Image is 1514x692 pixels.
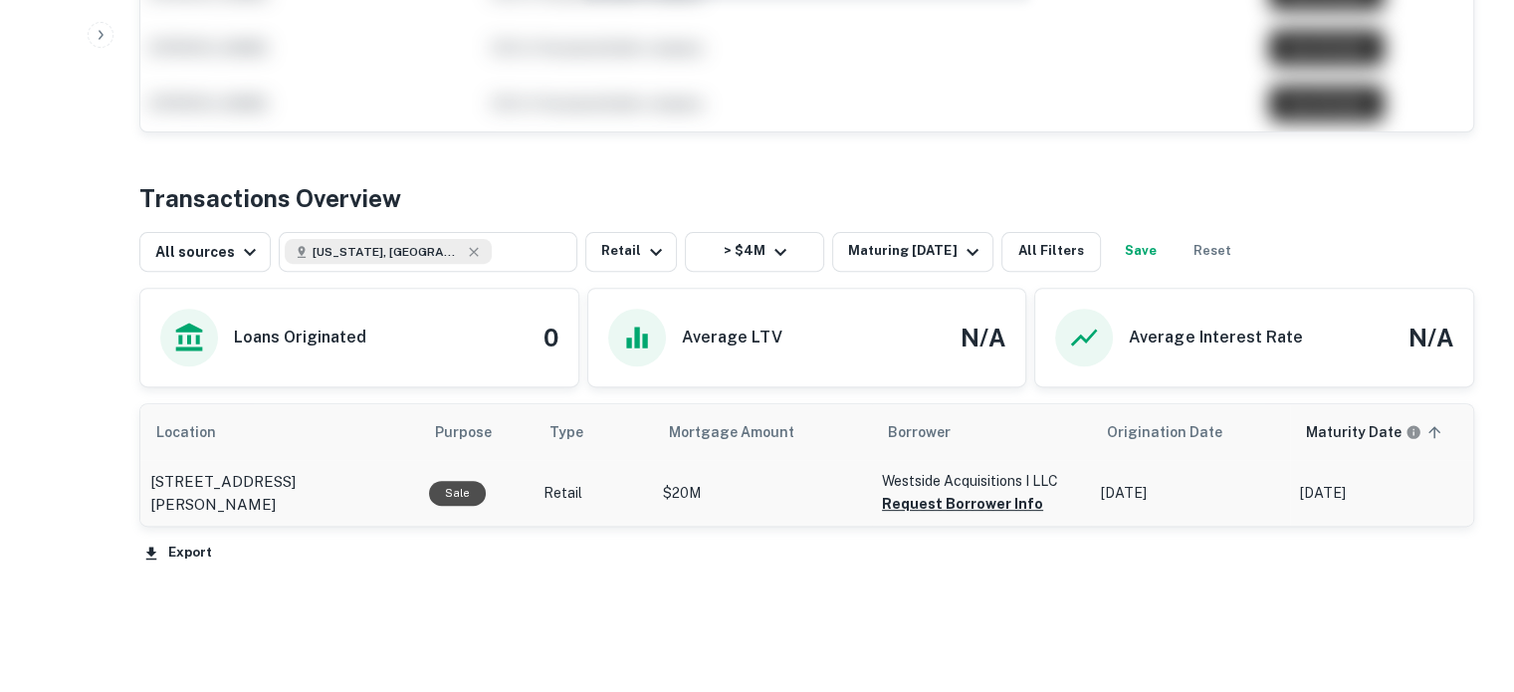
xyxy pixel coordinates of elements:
button: Save your search to get updates of matches that match your search criteria. [1109,232,1173,272]
button: Maturing [DATE] [832,232,992,272]
span: Purpose [435,420,518,444]
h6: Average LTV [682,326,782,349]
th: Borrower [872,404,1091,460]
th: Mortgage Amount [653,404,872,460]
button: Retail [585,232,677,272]
button: Export [139,539,217,569]
span: Location [156,420,242,444]
h6: Average Interest Rate [1129,326,1302,349]
a: [STREET_ADDRESS][PERSON_NAME] [150,470,409,517]
span: Maturity dates displayed may be estimated. Please contact the lender for the most accurate maturi... [1306,421,1447,443]
iframe: Chat Widget [1414,533,1514,628]
p: $20M [663,483,862,504]
button: > $4M [685,232,824,272]
h4: N/A [961,320,1005,355]
p: [DATE] [1300,483,1479,504]
div: Sale [429,481,486,506]
div: scrollable content [140,404,1473,526]
span: Origination Date [1107,420,1248,444]
div: Maturing [DATE] [848,240,983,264]
th: Type [534,404,653,460]
p: Westside Acquisitions I LLC [882,470,1081,492]
th: Purpose [419,404,534,460]
h4: 0 [543,320,558,355]
p: Retail [543,483,643,504]
span: Type [549,420,583,444]
div: All sources [155,240,262,264]
span: Mortgage Amount [669,420,820,444]
span: Borrower [888,420,951,444]
div: Maturity dates displayed may be estimated. Please contact the lender for the most accurate maturi... [1306,421,1421,443]
h4: N/A [1408,320,1453,355]
p: [DATE] [1101,483,1280,504]
h4: Transactions Overview [139,180,401,216]
button: Reset [1181,232,1244,272]
th: Origination Date [1091,404,1290,460]
button: All sources [139,232,271,272]
button: All Filters [1001,232,1101,272]
span: [US_STATE], [GEOGRAPHIC_DATA] [313,243,462,261]
button: Request Borrower Info [882,492,1043,516]
h6: Loans Originated [234,326,366,349]
h6: Maturity Date [1306,421,1402,443]
th: Location [140,404,419,460]
th: Maturity dates displayed may be estimated. Please contact the lender for the most accurate maturi... [1290,404,1489,460]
